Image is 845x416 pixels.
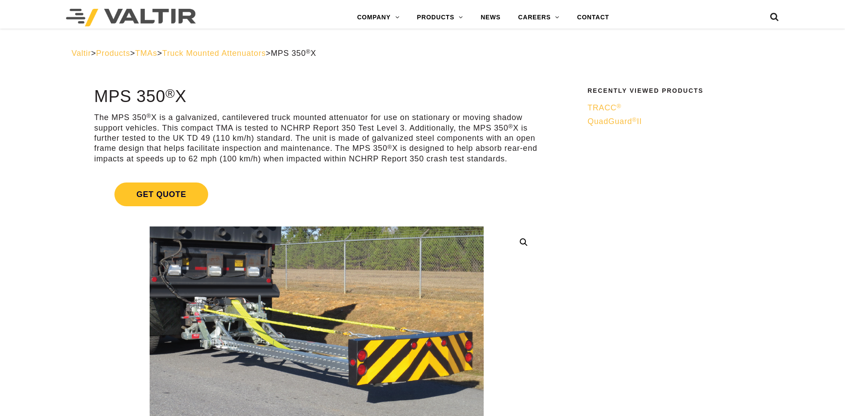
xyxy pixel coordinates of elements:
sup: ® [147,113,151,119]
span: MPS 350 X [271,49,316,58]
h1: MPS 350 X [94,88,540,106]
sup: ® [165,86,175,100]
h2: Recently Viewed Products [588,88,768,94]
a: PRODUCTS [408,9,472,26]
div: > > > > [71,48,773,58]
sup: ® [306,48,311,55]
sup: ® [632,117,637,123]
a: COMPANY [348,9,408,26]
a: CONTACT [568,9,618,26]
span: TRACC [588,103,621,112]
a: TMAs [135,49,157,58]
sup: ® [508,123,513,130]
a: TRACC® [588,103,768,113]
a: NEWS [472,9,509,26]
a: Get Quote [94,172,540,217]
span: QuadGuard II [588,117,642,126]
a: Truck Mounted Attenuators [162,49,266,58]
a: Products [96,49,130,58]
sup: ® [387,144,392,150]
p: The MPS 350 X is a galvanized, cantilevered truck mounted attenuator for use on stationary or mov... [94,113,540,164]
sup: ® [617,103,621,109]
span: Get Quote [114,182,208,206]
a: Valtir [71,49,91,58]
img: Valtir [66,9,196,26]
a: CAREERS [509,9,568,26]
a: QuadGuard®II [588,117,768,127]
